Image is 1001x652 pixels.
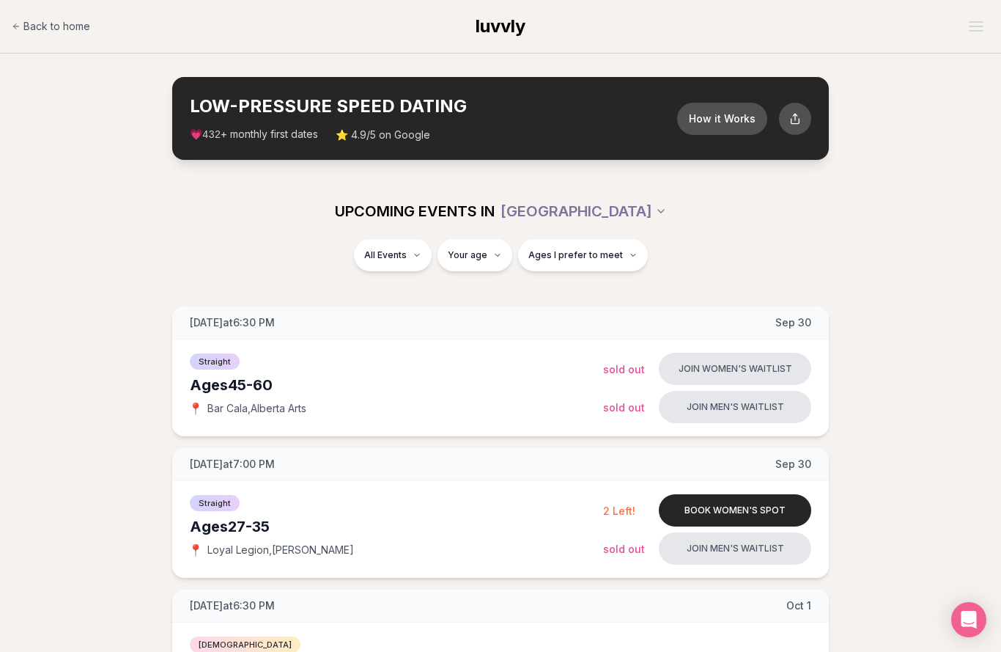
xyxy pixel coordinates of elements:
[190,375,603,395] div: Ages 45-60
[364,249,407,261] span: All Events
[190,544,202,556] span: 📍
[23,19,90,34] span: Back to home
[603,505,635,517] span: 2 Left!
[336,128,430,142] span: ⭐ 4.9/5 on Google
[659,391,811,423] button: Join men's waitlist
[775,315,811,330] span: Sep 30
[659,494,811,527] button: Book women's spot
[603,543,645,555] span: Sold Out
[476,15,525,37] span: luvvly
[190,598,275,613] span: [DATE] at 6:30 PM
[659,532,811,565] button: Join men's waitlist
[518,239,648,271] button: Ages I prefer to meet
[354,239,432,271] button: All Events
[190,127,318,142] span: 💗 + monthly first dates
[207,543,354,557] span: Loyal Legion , [PERSON_NAME]
[437,239,512,271] button: Your age
[603,363,645,376] span: Sold Out
[786,598,811,613] span: Oct 1
[190,516,603,537] div: Ages 27-35
[335,201,495,221] span: UPCOMING EVENTS IN
[207,401,306,416] span: Bar Cala , Alberta Arts
[775,457,811,472] span: Sep 30
[190,457,275,472] span: [DATE] at 7:00 PM
[202,129,221,141] span: 432
[659,353,811,385] button: Join women's waitlist
[12,12,90,41] a: Back to home
[190,315,275,330] span: [DATE] at 6:30 PM
[476,15,525,38] a: luvvly
[603,401,645,414] span: Sold Out
[951,602,986,637] div: Open Intercom Messenger
[500,195,667,227] button: [GEOGRAPHIC_DATA]
[677,103,767,135] button: How it Works
[190,495,240,511] span: Straight
[190,354,240,370] span: Straight
[528,249,623,261] span: Ages I prefer to meet
[190,95,677,118] h2: LOW-PRESSURE SPEED DATING
[963,15,989,37] button: Open menu
[190,403,202,414] span: 📍
[448,249,487,261] span: Your age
